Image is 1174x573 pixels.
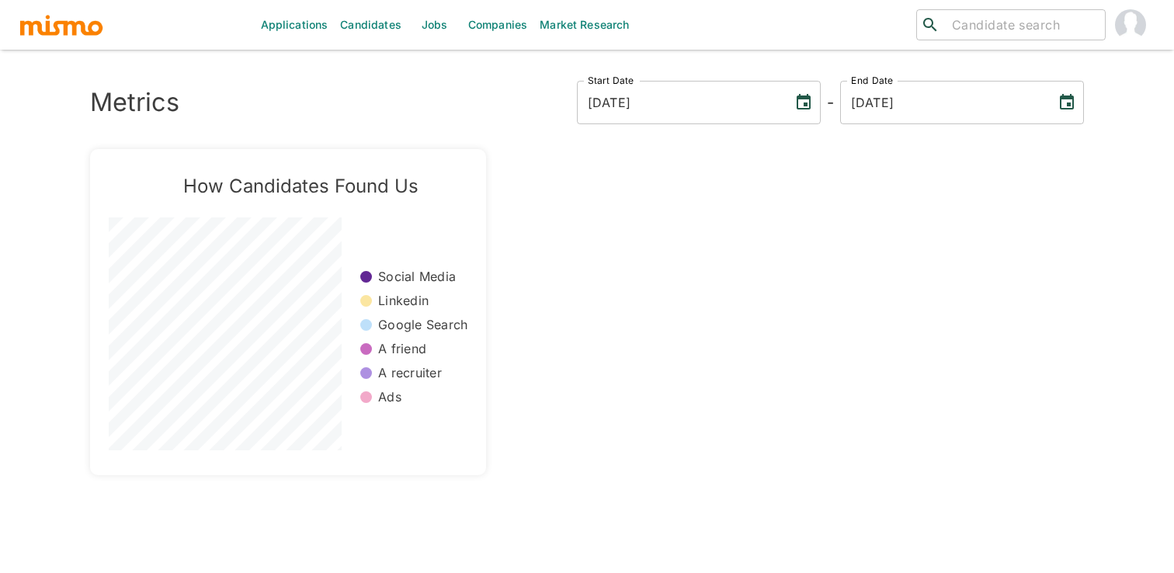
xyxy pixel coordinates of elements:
h3: Metrics [90,88,179,117]
button: Choose date, selected date is Sep 9, 2022 [788,87,819,118]
h6: - [827,90,834,115]
input: Candidate search [946,14,1099,36]
h5: How Candidates Found Us [134,174,467,199]
label: End Date [851,74,893,87]
img: logo [19,13,104,36]
p: Google Search [378,316,467,334]
input: MM/DD/YYYY [840,81,1045,124]
input: MM/DD/YYYY [577,81,782,124]
p: Social Media [378,268,456,286]
img: Gabriel Hernandez [1115,9,1146,40]
p: A recruiter [378,364,442,382]
p: A friend [378,340,426,358]
label: Start Date [588,74,634,87]
p: Linkedin [378,292,429,310]
p: Ads [378,388,401,406]
button: Choose date, selected date is Sep 9, 2025 [1051,87,1082,118]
